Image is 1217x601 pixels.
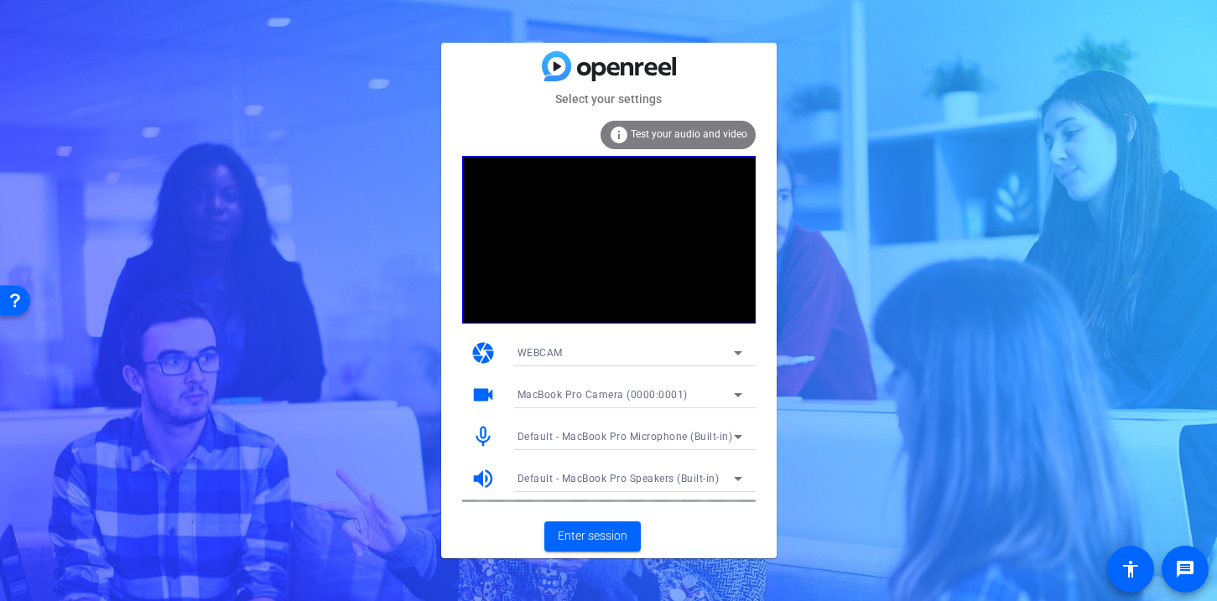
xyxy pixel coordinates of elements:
[517,473,720,484] span: Default - MacBook Pro Speakers (Built-in)
[1121,559,1141,579] mat-icon: accessibility
[631,128,747,140] span: Test your audio and video
[471,424,496,449] mat-icon: mic_none
[558,527,627,545] span: Enter session
[517,389,688,401] span: MacBook Pro Camera (0000:0001)
[517,347,563,359] span: WEBCAM
[471,382,496,407] mat-icon: videocam
[471,340,496,365] mat-icon: camera
[544,521,641,552] button: Enter session
[609,125,629,145] mat-icon: info
[471,466,496,491] mat-icon: volume_up
[1175,559,1195,579] mat-icon: message
[542,51,676,80] img: blue-gradient.svg
[517,431,733,443] span: Default - MacBook Pro Microphone (Built-in)
[441,90,777,108] mat-card-subtitle: Select your settings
